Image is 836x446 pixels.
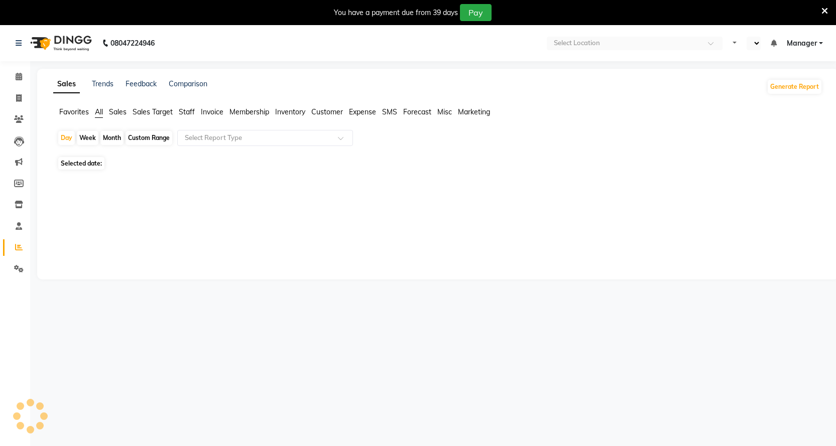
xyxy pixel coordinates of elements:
div: Custom Range [126,131,172,145]
span: All [95,107,103,116]
a: Feedback [126,79,157,88]
span: Manager [787,38,817,49]
span: SMS [382,107,397,116]
button: Pay [460,4,492,21]
div: Select Location [554,38,600,48]
span: Membership [229,107,269,116]
span: Expense [349,107,376,116]
span: Forecast [403,107,431,116]
span: Sales Target [133,107,173,116]
span: Staff [179,107,195,116]
div: Month [100,131,124,145]
div: Day [58,131,75,145]
img: logo [26,29,94,57]
div: Week [77,131,98,145]
span: Selected date: [58,157,104,170]
b: 08047224946 [110,29,155,57]
span: Inventory [275,107,305,116]
a: Sales [53,75,80,93]
span: Invoice [201,107,223,116]
button: Generate Report [768,80,821,94]
div: You have a payment due from 39 days [334,8,458,18]
a: Trends [92,79,113,88]
a: Comparison [169,79,207,88]
span: Marketing [458,107,490,116]
span: Customer [311,107,343,116]
span: Favorites [59,107,89,116]
span: Misc [437,107,452,116]
span: Sales [109,107,127,116]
